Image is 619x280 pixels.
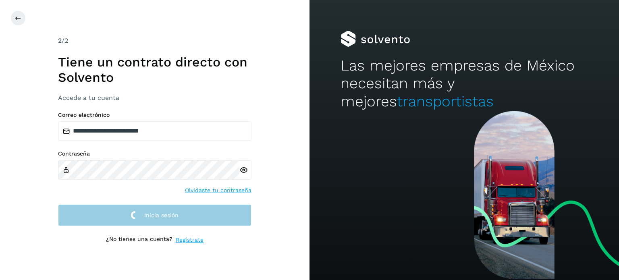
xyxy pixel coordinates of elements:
h1: Tiene un contrato directo con Solvento [58,54,251,85]
p: ¿No tienes una cuenta? [106,236,172,244]
label: Correo electrónico [58,112,251,118]
button: Inicia sesión [58,204,251,226]
a: Olvidaste tu contraseña [185,186,251,195]
a: Regístrate [176,236,204,244]
h3: Accede a tu cuenta [58,94,251,102]
span: 2 [58,37,62,44]
div: /2 [58,36,251,46]
h2: Las mejores empresas de México necesitan más y mejores [341,57,588,110]
span: transportistas [397,93,494,110]
span: Inicia sesión [144,212,179,218]
label: Contraseña [58,150,251,157]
